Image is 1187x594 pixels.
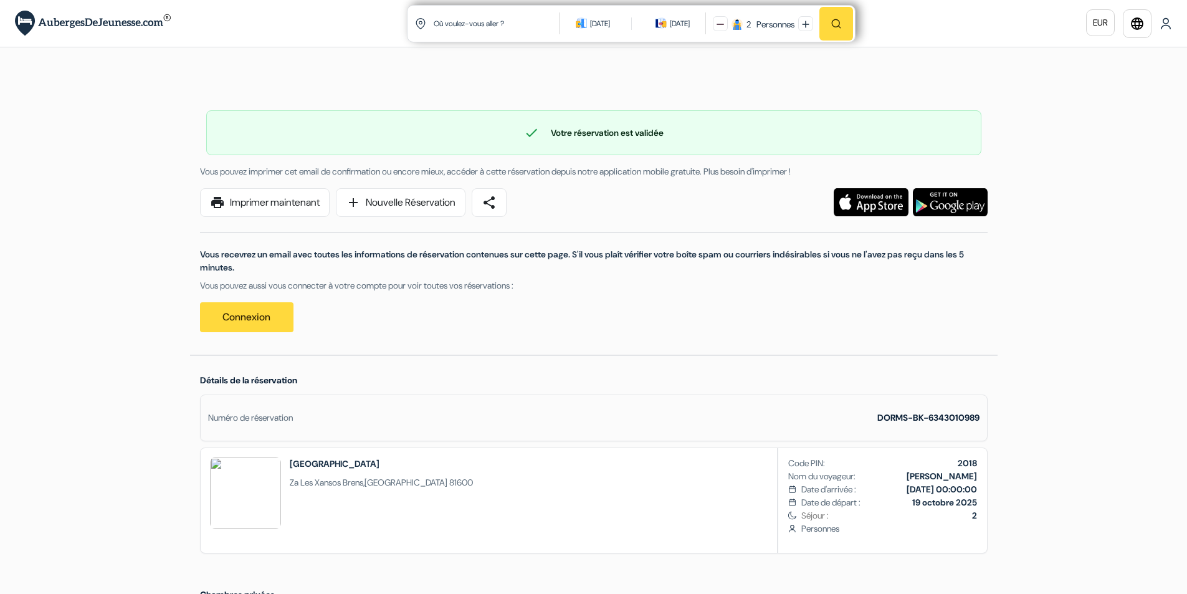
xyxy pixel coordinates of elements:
[290,457,473,470] h2: [GEOGRAPHIC_DATA]
[207,125,981,140] div: Votre réservation est validée
[590,17,610,30] div: [DATE]
[524,125,539,140] span: check
[913,188,988,216] img: Téléchargez l'application gratuite
[415,18,426,29] img: location icon
[907,484,977,495] b: [DATE] 00:00:00
[200,188,330,217] a: printImprimer maintenant
[1123,9,1151,38] a: language
[472,188,507,217] a: share
[432,8,561,39] input: Ville, université ou logement
[290,476,473,489] span: ,
[788,470,856,483] span: Nom du voyageur:
[877,412,980,423] strong: DORMS-BK-6343010989
[717,21,724,28] img: minus
[576,17,587,29] img: calendarIcon icon
[200,248,988,274] p: Vous recevrez un email avec toutes les informations de réservation contenues sur cette page. S'il...
[1130,16,1145,31] i: language
[210,457,281,529] img: UzUOMAIxUmEBMgZo
[15,11,171,36] img: AubergesDeJeunesse.com
[834,188,908,216] img: Téléchargez l'application gratuite
[449,477,473,488] span: 81600
[907,471,977,482] b: [PERSON_NAME]
[346,195,361,210] span: add
[802,21,809,28] img: plus
[200,375,297,386] span: Détails de la réservation
[200,166,791,177] span: Vous pouvez imprimer cet email de confirmation ou encore mieux, accéder à cette réservation depui...
[801,496,860,509] span: Date de départ :
[655,17,667,29] img: calendarIcon icon
[200,302,293,332] a: Connexion
[336,188,465,217] a: addNouvelle Réservation
[1086,9,1115,36] a: EUR
[200,279,988,292] p: Vous pouvez aussi vous connecter à votre compte pour voir toutes vos réservations :
[290,477,341,488] span: Za Les Xansos
[732,19,743,30] img: guest icon
[788,457,825,470] span: Code PIN:
[912,497,977,508] b: 19 octobre 2025
[801,522,976,535] span: Personnes
[208,411,293,424] div: Numéro de réservation
[343,477,363,488] span: Brens
[972,510,977,521] b: 2
[801,509,976,522] span: Séjour :
[210,195,225,210] span: print
[958,457,977,469] b: 2018
[1160,17,1172,30] img: User Icon
[801,483,856,496] span: Date d'arrivée :
[746,18,751,31] div: 2
[365,477,447,488] span: [GEOGRAPHIC_DATA]
[482,195,497,210] span: share
[670,17,690,30] div: [DATE]
[753,18,794,31] div: Personnes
